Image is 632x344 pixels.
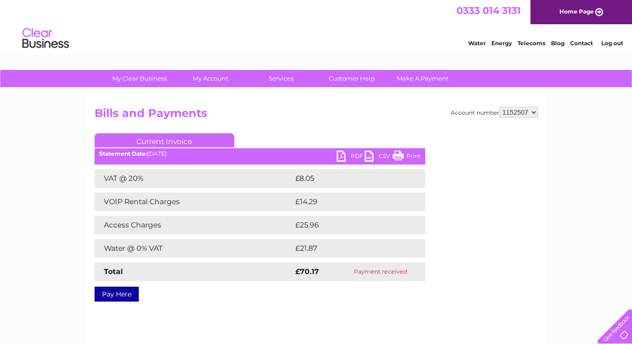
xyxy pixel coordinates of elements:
[293,239,406,258] td: £21.87
[293,169,403,188] td: £8.05
[172,70,249,87] a: My Account
[393,151,421,164] a: Print
[95,151,425,157] div: [DATE]
[95,287,139,302] a: Pay Here
[95,239,293,258] td: Water @ 0% VAT
[95,169,293,188] td: VAT @ 20%
[365,151,393,164] a: CSV
[295,267,319,276] strong: £70.17
[243,70,319,87] a: Services
[22,24,69,53] img: logo.png
[96,5,537,45] div: Clear Business is a trading name of Verastar Limited (registered in [GEOGRAPHIC_DATA] No. 3667643...
[101,70,178,87] a: My Clear Business
[468,40,486,47] a: Water
[551,40,564,47] a: Blog
[95,107,538,124] h2: Bills and Payments
[337,151,365,164] a: PDF
[491,40,512,47] a: Energy
[99,150,147,157] b: Statement Date:
[95,133,234,147] a: Current Invoice
[336,262,425,281] td: Payment received
[517,40,545,47] a: Telecoms
[384,70,461,87] a: Make A Payment
[95,193,293,211] td: VOIP Rental Charges
[293,193,406,211] td: £14.29
[95,216,293,234] td: Access Charges
[601,40,623,47] a: Log out
[293,216,407,234] td: £25.96
[456,5,521,16] a: 0333 014 3131
[104,267,123,276] strong: Total
[313,70,390,87] a: Customer Help
[451,107,538,118] div: Account number
[570,40,593,47] a: Contact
